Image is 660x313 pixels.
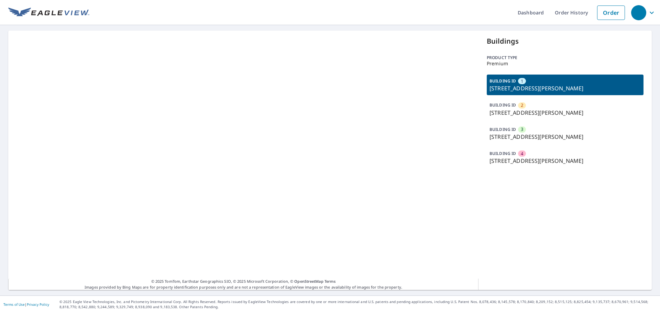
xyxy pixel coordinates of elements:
[8,279,478,290] p: Images provided by Bing Maps are for property identification purposes only and are not a represen...
[3,302,49,306] p: |
[27,302,49,307] a: Privacy Policy
[324,279,336,284] a: Terms
[489,84,641,92] p: [STREET_ADDRESS][PERSON_NAME]
[521,126,523,133] span: 3
[489,157,641,165] p: [STREET_ADDRESS][PERSON_NAME]
[489,102,516,108] p: BUILDING ID
[489,150,516,156] p: BUILDING ID
[489,133,641,141] p: [STREET_ADDRESS][PERSON_NAME]
[8,8,89,18] img: EV Logo
[521,78,523,85] span: 1
[597,5,625,20] a: Order
[487,55,643,61] p: Product type
[3,302,25,307] a: Terms of Use
[489,126,516,132] p: BUILDING ID
[294,279,323,284] a: OpenStreetMap
[489,109,641,117] p: [STREET_ADDRESS][PERSON_NAME]
[487,61,643,66] p: Premium
[521,150,523,157] span: 4
[521,102,523,109] span: 2
[489,78,516,84] p: BUILDING ID
[487,36,643,46] p: Buildings
[151,279,336,284] span: © 2025 TomTom, Earthstar Geographics SIO, © 2025 Microsoft Corporation, ©
[59,299,657,310] p: © 2025 Eagle View Technologies, Inc. and Pictometry International Corp. All Rights Reserved. Repo...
